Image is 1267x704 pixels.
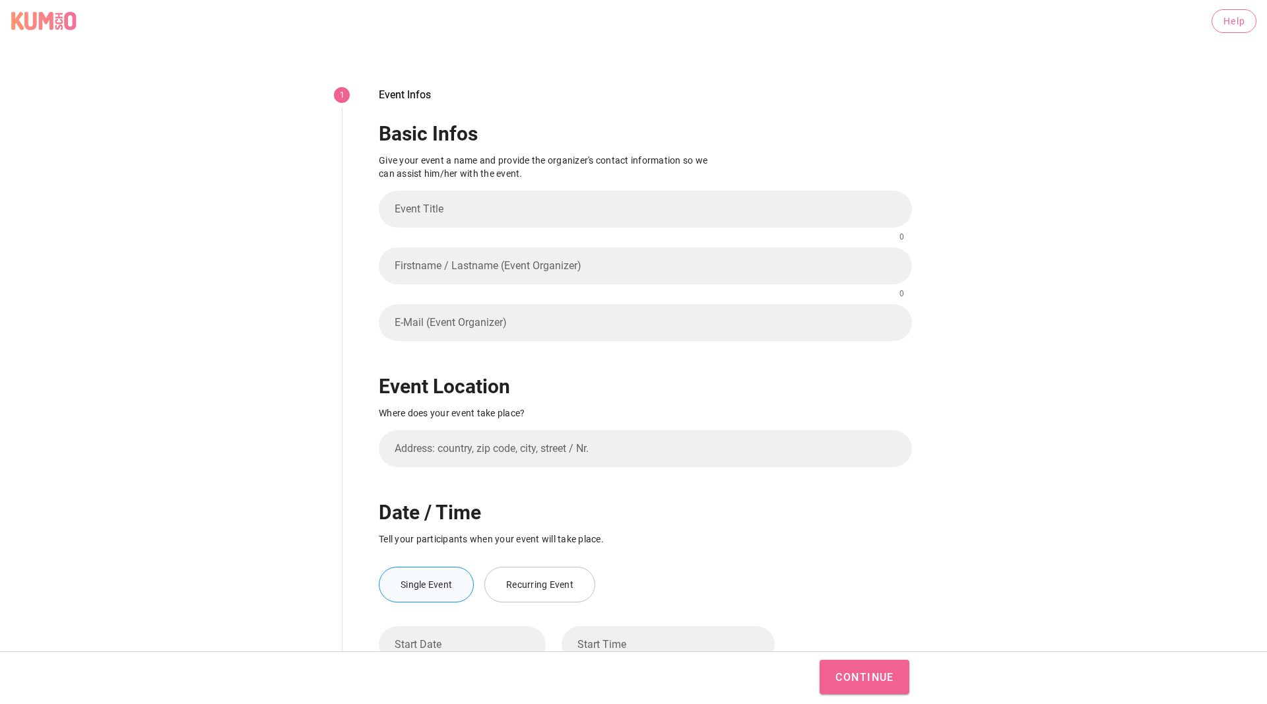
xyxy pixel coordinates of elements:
div: Event Infos [358,90,452,100]
span: 1 [334,87,350,103]
p: Where does your event take place? [379,406,715,420]
div: 0 [899,233,904,242]
a: KUMSCHO Logo [11,11,82,31]
h2: Event Location [379,371,912,401]
div: Start Time [562,626,775,683]
span: Help [1223,16,1245,26]
div: 0 [899,290,904,299]
button: Continue [820,660,909,694]
h2: Date / Time [379,497,912,527]
span: Continue [835,671,894,684]
div: Start Date [379,626,546,683]
div: KUMSCHO Logo [11,11,77,31]
p: Tell your participants when your event will take place. [379,532,715,546]
h2: Basic Infos [379,119,912,148]
p: Give your event a name and provide the organizer's contact information so we can assist him/her w... [379,154,715,180]
div: Single Event [379,567,474,602]
a: Help [1212,9,1256,33]
div: Recurring Event [484,567,595,602]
